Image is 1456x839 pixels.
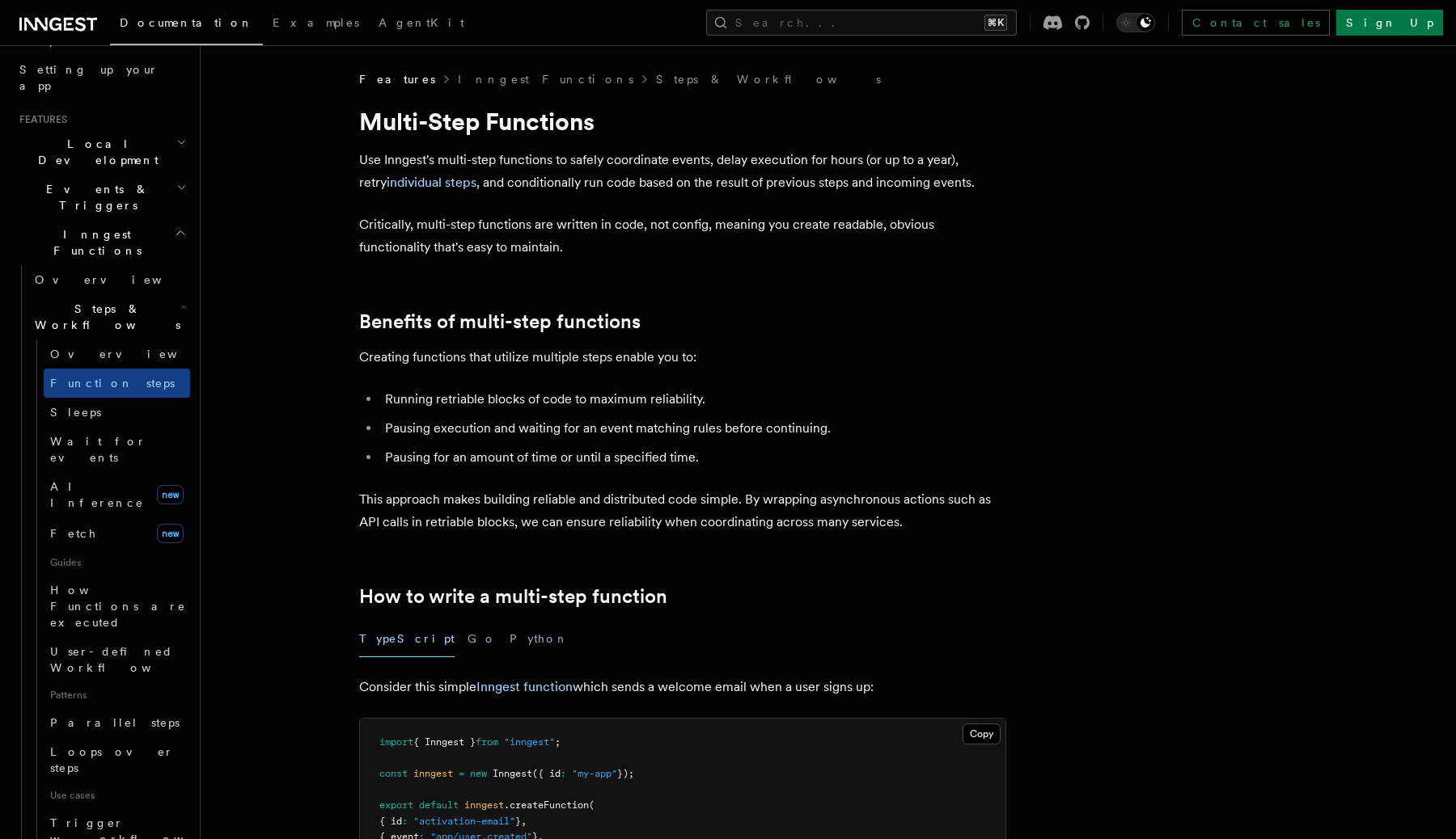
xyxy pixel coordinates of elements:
p: Critically, multi-step functions are written in code, not config, meaning you create readable, ob... [359,213,1006,259]
span: Examples [273,16,359,29]
span: Function steps [50,377,175,390]
span: : [402,816,408,827]
span: = [459,768,464,779]
span: , [521,816,527,827]
span: export [379,799,413,811]
a: Steps & Workflows [656,71,881,87]
button: Inngest Functions [13,220,190,265]
span: } [515,816,521,827]
a: User-defined Workflows [44,637,190,682]
span: Guides [44,550,190,575]
span: Features [13,113,67,126]
a: Contact sales [1182,10,1330,36]
p: This approach makes building reliable and distributed code simple. By wrapping asynchronous actio... [359,488,1006,533]
button: Go [468,621,497,657]
span: inngest [413,768,453,779]
span: Setting up your app [19,63,159,92]
span: Use cases [44,782,190,808]
span: Features [359,71,435,87]
a: AI Inferencenew [44,472,190,517]
a: Function steps [44,369,190,398]
button: Local Development [13,129,190,175]
a: Inngest function [476,679,573,694]
span: "activation-email" [413,816,515,827]
a: Benefits of multi-step functions [359,310,641,333]
span: new [157,485,184,504]
span: { id [379,816,402,827]
span: Fetch [50,527,97,540]
h1: Multi-Step Functions [359,107,1006,136]
li: Pausing for an amount of time or until a specified time. [380,446,1006,469]
button: Steps & Workflows [28,294,190,339]
span: Overview [50,348,217,360]
span: ({ id [532,768,561,779]
span: import [379,736,413,748]
li: Running retriable blocks of code to maximum reliability. [380,388,1006,411]
a: Setting up your app [13,55,190,100]
a: Sign Up [1336,10,1443,36]
span: : [561,768,566,779]
a: Documentation [110,5,263,45]
span: inngest [464,799,504,811]
p: Consider this simple which sends a welcome email when a user signs up: [359,676,1006,698]
span: Patterns [44,682,190,708]
span: const [379,768,408,779]
a: individual steps [387,175,476,190]
a: Wait for events [44,427,190,472]
span: Documentation [120,16,253,29]
a: Fetchnew [44,517,190,550]
span: Inngest [493,768,532,779]
span: Inngest Functions [13,226,175,259]
p: Creating functions that utilize multiple steps enable you to: [359,346,1006,369]
span: ; [555,736,561,748]
span: new [470,768,487,779]
span: Parallel steps [50,716,180,729]
a: AgentKit [369,5,474,44]
p: Use Inngest's multi-step functions to safely coordinate events, delay execution for hours (or up ... [359,149,1006,194]
span: default [419,799,459,811]
button: TypeScript [359,621,455,657]
span: AI Inference [50,480,144,509]
kbd: ⌘K [984,15,1007,31]
span: { Inngest } [413,736,476,748]
button: Toggle dark mode [1116,13,1155,32]
span: Local Development [13,136,176,168]
a: How Functions are executed [44,575,190,637]
span: }); [617,768,634,779]
span: "my-app" [572,768,617,779]
a: Overview [28,265,190,294]
span: Overview [35,273,201,286]
span: Events & Triggers [13,181,176,213]
a: Parallel steps [44,708,190,737]
button: Search...⌘K [706,10,1017,36]
button: Python [510,621,569,657]
a: Examples [263,5,369,44]
span: .createFunction [504,799,589,811]
a: Inngest Functions [458,71,633,87]
a: Loops over steps [44,737,190,782]
span: Wait for events [50,435,146,464]
span: User-defined Workflows [50,645,196,674]
span: ( [589,799,595,811]
span: "inngest" [504,736,555,748]
li: Pausing execution and waiting for an event matching rules before continuing. [380,417,1006,440]
button: Copy [963,723,1001,744]
span: AgentKit [379,16,464,29]
span: new [157,524,184,543]
a: Sleeps [44,398,190,427]
button: Events & Triggers [13,175,190,220]
span: Sleeps [50,406,101,419]
span: Loops over steps [50,745,174,774]
a: Overview [44,339,190,369]
span: How Functions are executed [50,584,186,629]
a: How to write a multi-step function [359,585,667,608]
span: from [476,736,498,748]
span: Steps & Workflows [28,301,180,333]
